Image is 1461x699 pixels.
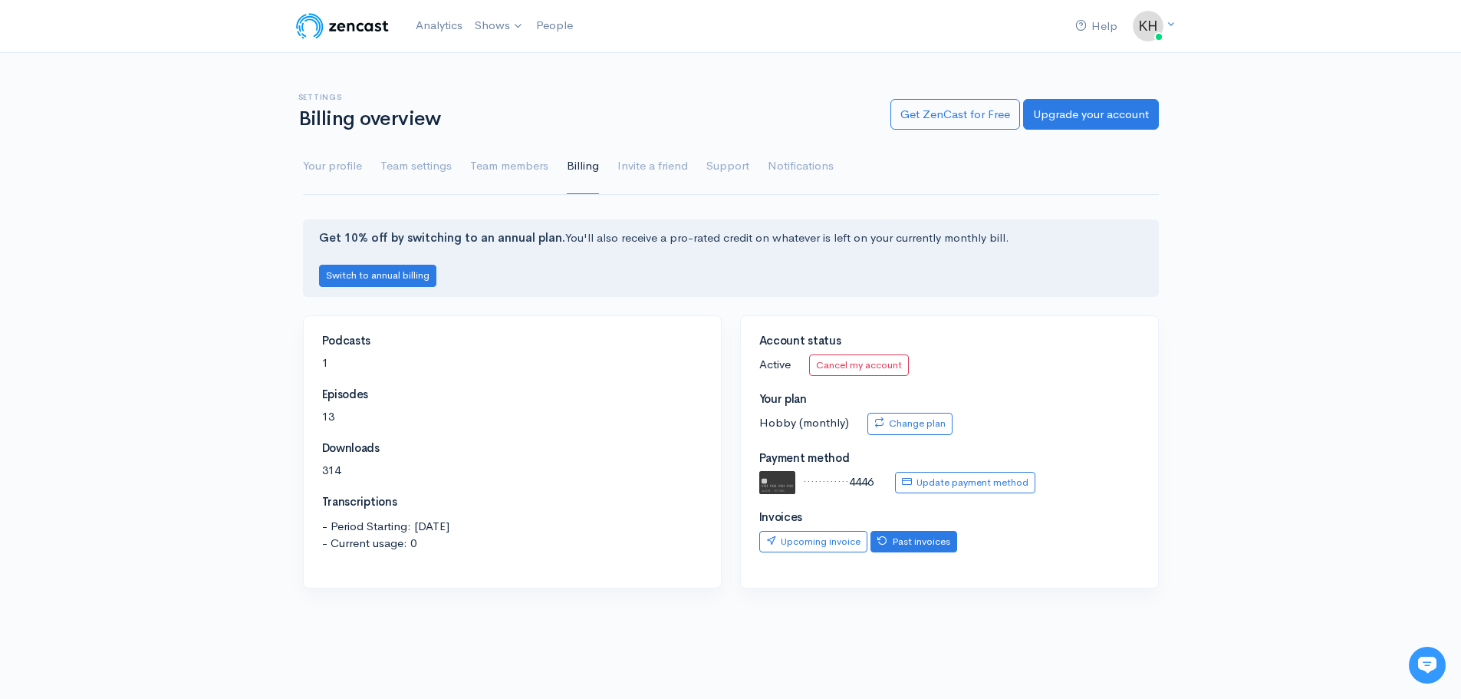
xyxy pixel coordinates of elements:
[322,388,703,401] h4: Episodes
[617,139,688,194] a: Invite a friend
[21,263,286,282] p: Find an answer quickly
[759,511,1140,524] h4: Invoices
[470,139,548,194] a: Team members
[759,413,1140,435] p: Hobby (monthly)
[322,442,703,455] h4: Downloads
[322,496,703,509] h4: Transcriptions
[322,354,703,372] p: 1
[759,471,796,494] img: default.svg
[322,535,703,552] span: - Current usage: 0
[322,408,703,426] p: 13
[567,139,599,194] a: Billing
[298,93,872,101] h6: Settings
[294,11,391,41] img: ZenCast Logo
[759,335,1140,348] h4: Account status
[803,474,874,489] span: ············4446
[530,9,579,42] a: People
[44,289,274,319] input: Search articles
[319,265,436,287] button: Switch to annual billing
[322,462,703,480] p: 314
[1023,99,1159,130] a: Upgrade your account
[759,531,867,553] a: Upcoming invoice
[23,102,284,176] h2: Just let us know if you need anything and we'll be happy to help! 🙂
[759,393,1140,406] h4: Your plan
[890,99,1020,130] a: Get ZenCast for Free
[319,267,436,282] a: Switch to annual billing
[1133,11,1163,41] img: ...
[809,354,909,377] a: Cancel my account
[319,230,565,245] strong: Get 10% off by switching to an annual plan.
[99,213,184,225] span: New conversation
[759,354,1140,377] p: Active
[322,518,703,536] span: - Period Starting: [DATE]
[1409,647,1446,684] iframe: gist-messenger-bubble-iframe
[23,74,284,99] h1: Hi 👋
[298,108,872,130] h1: Billing overview
[759,452,1140,465] h4: Payment method
[895,472,1035,494] a: Update payment method
[1069,10,1124,43] a: Help
[380,139,452,194] a: Team settings
[870,531,957,553] a: Past invoices
[410,9,469,42] a: Analytics
[303,139,362,194] a: Your profile
[768,139,834,194] a: Notifications
[24,203,283,234] button: New conversation
[322,335,703,348] h4: Podcasts
[867,413,953,435] a: Change plan
[303,219,1159,297] div: You'll also receive a pro-rated credit on whatever is left on your currently monthly bill.
[706,139,749,194] a: Support
[469,9,530,43] a: Shows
